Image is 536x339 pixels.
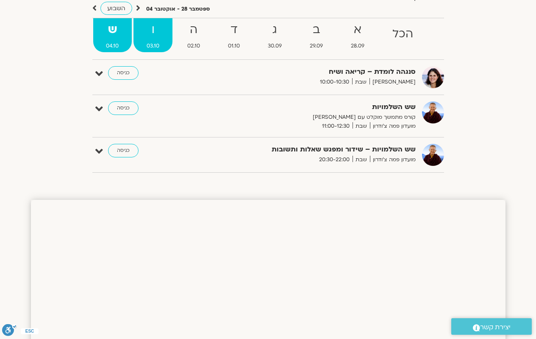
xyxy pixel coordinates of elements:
[353,155,370,164] span: שבת
[451,318,532,335] a: יצירת קשר
[215,18,253,52] a: ד01.10
[108,101,139,115] a: כניסה
[338,20,378,39] strong: א
[93,18,132,52] a: ש04.10
[174,20,213,39] strong: ה
[100,2,132,15] a: השבוע
[215,42,253,50] span: 01.10
[93,42,132,50] span: 04.10
[255,42,295,50] span: 30.09
[208,144,416,155] strong: שש השלמויות – שידור ומפגש שאלות ותשובות
[208,66,416,78] strong: סנגהה לומדת – קריאה ושיח
[215,20,253,39] strong: ד
[480,322,511,333] span: יצירת קשר
[255,18,295,52] a: ג30.09
[338,18,378,52] a: א28.09
[316,155,353,164] span: 20:30-22:00
[338,42,378,50] span: 28.09
[353,122,370,131] span: שבת
[133,18,172,52] a: ו03.10
[369,78,416,87] span: [PERSON_NAME]
[370,122,416,131] span: מועדון פמה צ'ודרון
[174,42,213,50] span: 02.10
[133,42,172,50] span: 03.10
[174,18,213,52] a: ה02.10
[93,20,132,39] strong: ש
[133,20,172,39] strong: ו
[317,78,352,87] span: 10:00-10:30
[107,4,125,12] span: השבוע
[208,101,416,113] strong: שש השלמויות
[297,18,336,52] a: ב29.09
[370,155,416,164] span: מועדון פמה צ'ודרון
[208,113,416,122] p: קורס מתמשך מוקלט עם [PERSON_NAME]
[379,25,426,44] strong: הכל
[297,42,336,50] span: 29.09
[255,20,295,39] strong: ג
[352,78,369,87] span: שבת
[379,18,426,52] a: הכל
[146,5,210,14] p: ספטמבר 28 - אוקטובר 04
[297,20,336,39] strong: ב
[319,122,353,131] span: 11:00-12:30
[108,66,139,80] a: כניסה
[108,144,139,157] a: כניסה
